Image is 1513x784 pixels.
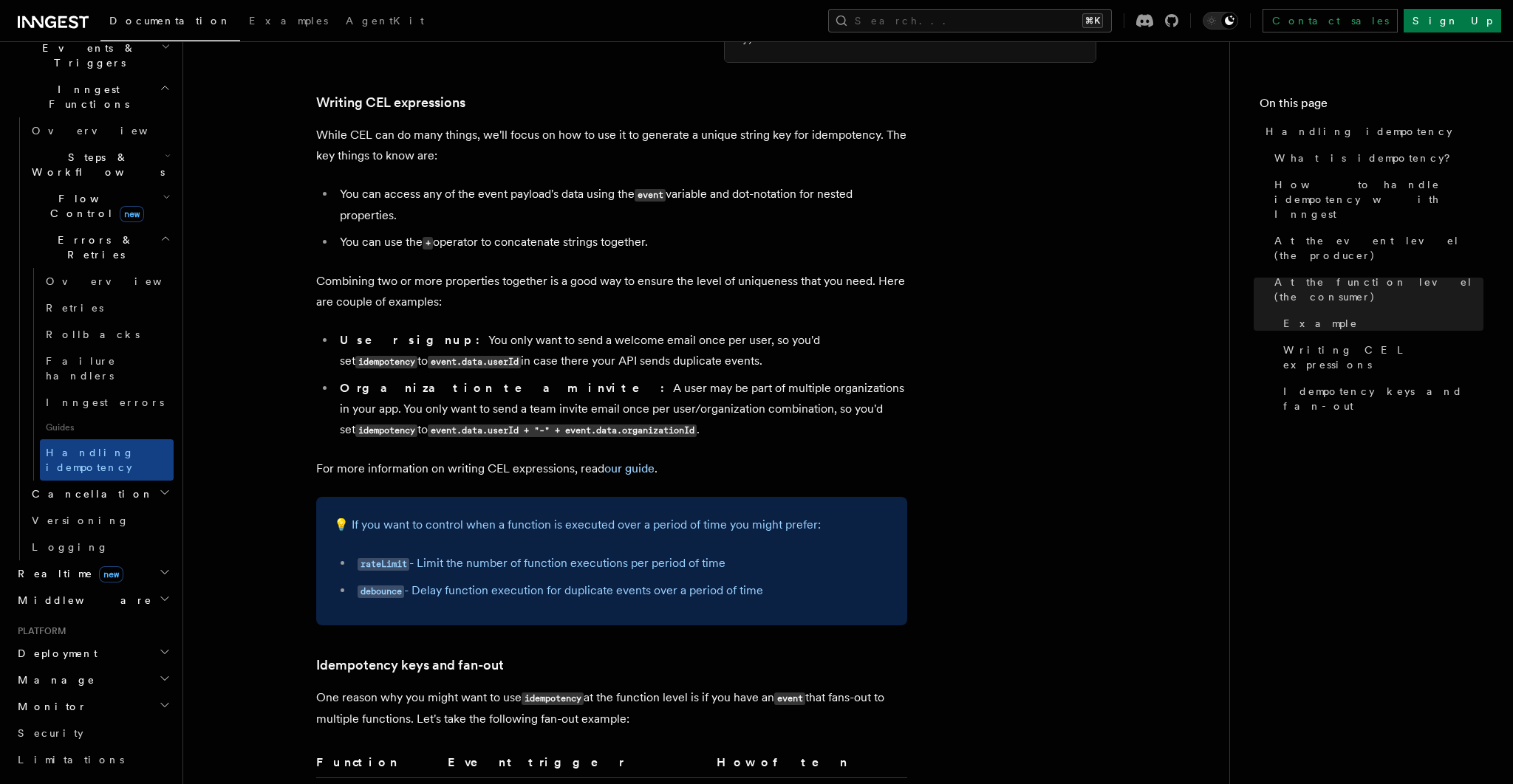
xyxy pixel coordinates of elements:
a: Sign Up [1404,9,1501,32]
th: How often [711,753,907,778]
a: debounce [358,583,404,597]
span: Steps & Workflows [26,150,165,179]
code: event [774,692,805,705]
a: Examples [240,4,337,40]
a: Writing CEL expressions [316,92,465,113]
span: Overview [46,275,198,287]
div: Errors & Retries [26,268,174,481]
code: + [423,237,433,250]
code: debounce [358,585,404,598]
button: Monitor [12,693,174,720]
button: Events & Triggers [12,35,174,76]
li: You only want to send a welcome email once per user, so you'd set to in case there your API sends... [335,330,907,372]
div: Inngest Functions [12,117,174,560]
span: Inngest errors [46,396,164,408]
button: Steps & Workflows [26,144,174,185]
span: Guides [40,416,174,439]
button: Cancellation [26,481,174,507]
span: Handling idempotency [1266,124,1452,139]
button: Deployment [12,640,174,667]
li: - Delay function execution for duplicate events over a period of time [353,580,889,602]
code: event [635,189,666,202]
li: - Limit the number of function executions per period of time [353,553,889,574]
span: Middleware [12,593,152,608]
a: What is idempotency? [1268,145,1483,171]
a: Example [1277,310,1483,337]
a: Handling idempotency [1260,118,1483,145]
button: Middleware [12,587,174,613]
a: Limitations [12,746,174,773]
a: Writing CEL expressions [1277,337,1483,378]
li: You can use the operator to concatenate strings together. [335,232,907,253]
span: Events & Triggers [12,41,161,70]
button: Errors & Retries [26,227,174,268]
button: Inngest Functions [12,76,174,117]
a: Idempotency keys and fan-out [316,655,504,675]
span: Flow Control [26,191,163,221]
span: Monitor [12,699,87,714]
span: AgentKit [346,15,424,27]
span: Example [1283,316,1358,331]
a: How to handle idempotency with Inngest [1268,171,1483,227]
a: Idempotency keys and fan-out [1277,378,1483,419]
a: Documentation [100,4,240,41]
a: Contact sales [1263,9,1398,32]
span: Rollbacks [46,329,140,340]
span: What is idempotency? [1274,151,1461,165]
span: Limitations [18,754,124,766]
span: Security [18,727,83,739]
span: Logging [32,541,109,553]
span: How to handle idempotency with Inngest [1274,177,1483,221]
a: Inngest errors [40,389,174,416]
span: Platform [12,625,66,637]
th: Event trigger [442,753,711,778]
a: At the event level (the producer) [1268,227,1483,269]
span: Manage [12,673,95,687]
span: Examples [249,15,328,27]
th: Function [316,753,442,778]
code: idempotency [522,692,584,705]
a: Versioning [26,507,174,534]
span: At the function level (the consumer) [1274,275,1483,304]
p: 💡 If you want to control when a function is executed over a period of time you might prefer: [334,515,889,535]
a: our guide [604,461,655,475]
code: rateLimit [358,558,409,571]
span: Idempotency keys and fan-out [1283,384,1483,413]
span: Deployment [12,646,98,661]
span: Documentation [109,15,231,27]
span: Inngest Functions [12,82,160,111]
span: new [99,566,123,582]
button: Toggle dark mode [1203,12,1238,30]
p: For more information on writing CEL expressions, read . [316,458,907,479]
span: Retries [46,302,103,314]
strong: User signup: [340,333,488,347]
button: Realtimenew [12,560,174,587]
a: Security [12,720,174,746]
a: Overview [40,268,174,295]
button: Flow Controlnew [26,185,174,227]
span: Handling idempotency [46,447,134,473]
span: }) [742,35,753,45]
span: Realtime [12,566,123,581]
a: Logging [26,534,174,560]
code: event.data.userId [428,356,521,368]
li: You can access any of the event payload's data using the variable and dot-notation for nested pro... [335,184,907,226]
code: idempotency [355,424,417,437]
a: rateLimit [358,556,409,570]
span: Versioning [32,515,129,526]
p: While CEL can do many things, we'll focus on how to use it to generate a unique string key for id... [316,125,907,166]
span: new [120,206,144,222]
span: Writing CEL expressions [1283,343,1483,372]
a: Overview [26,117,174,144]
li: A user may be part of multiple organizations in your app. You only want to send a team invite ema... [335,378,907,441]
span: Errors & Retries [26,233,160,262]
p: One reason why you might want to use at the function level is if you have an that fans-out to mul... [316,687,907,729]
span: Cancellation [26,486,154,501]
p: Combining two or more properties together is a good way to ensure the level of uniqueness that yo... [316,271,907,312]
h4: On this page [1260,94,1483,118]
a: Handling idempotency [40,439,174,481]
a: Rollbacks [40,321,174,348]
span: At the event level (the producer) [1274,233,1483,263]
span: Overview [32,125,184,137]
button: Manage [12,667,174,693]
